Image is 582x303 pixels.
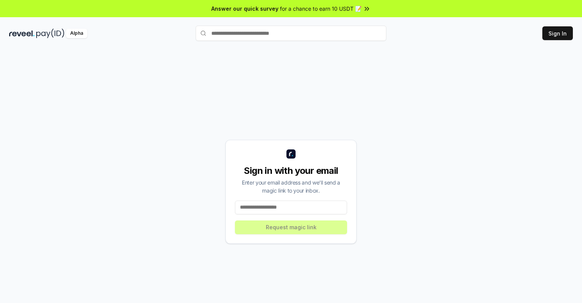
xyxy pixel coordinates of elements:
[542,26,573,40] button: Sign In
[235,165,347,177] div: Sign in with your email
[211,5,278,13] span: Answer our quick survey
[66,29,87,38] div: Alpha
[235,178,347,194] div: Enter your email address and we’ll send a magic link to your inbox.
[286,149,296,159] img: logo_small
[36,29,64,38] img: pay_id
[280,5,362,13] span: for a chance to earn 10 USDT 📝
[9,29,35,38] img: reveel_dark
